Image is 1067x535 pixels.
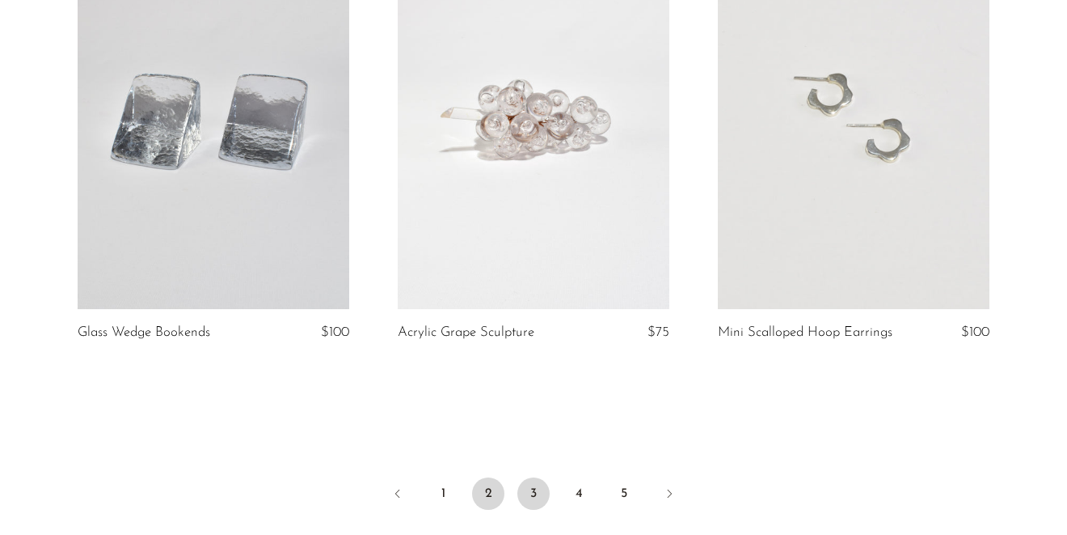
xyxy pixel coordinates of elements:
a: Glass Wedge Bookends [78,325,210,340]
a: Acrylic Grape Sculpture [398,325,534,340]
a: Next [653,478,685,513]
span: $100 [321,325,349,339]
span: 2 [472,478,504,510]
a: 4 [563,478,595,510]
a: 1 [427,478,459,510]
a: 3 [517,478,550,510]
a: Previous [382,478,414,513]
a: 5 [608,478,640,510]
a: Mini Scalloped Hoop Earrings [718,325,892,340]
span: $75 [647,325,669,339]
span: $100 [961,325,989,339]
